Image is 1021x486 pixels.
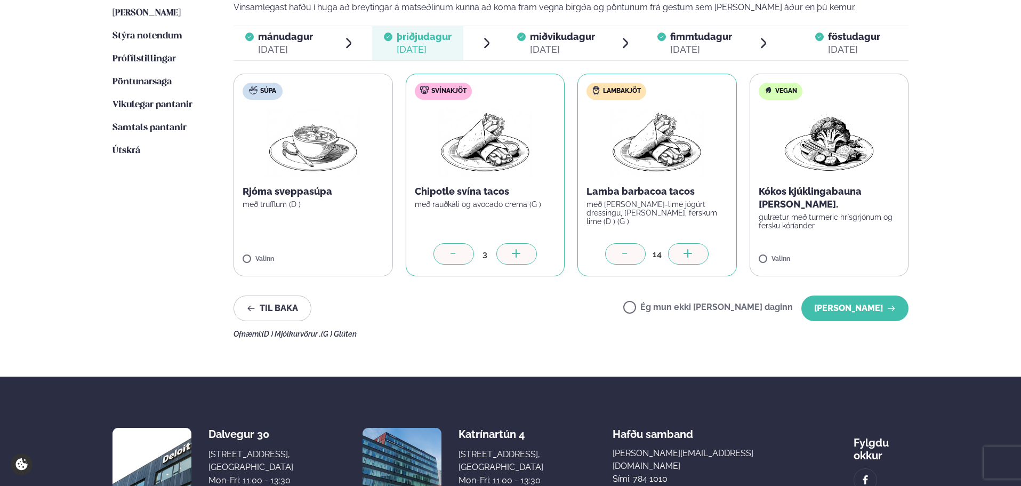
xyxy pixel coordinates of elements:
[759,185,900,211] p: Kókos kjúklingabauna [PERSON_NAME].
[112,30,182,43] a: Stýra notendum
[764,86,773,94] img: Vegan.svg
[603,87,641,95] span: Lambakjöt
[397,43,452,56] div: [DATE]
[234,296,311,321] button: Til baka
[266,108,360,177] img: Soup.png
[420,86,429,94] img: pork.svg
[782,108,876,177] img: Vegan.png
[459,448,543,474] div: [STREET_ADDRESS], [GEOGRAPHIC_DATA]
[112,76,172,89] a: Pöntunarsaga
[208,448,293,474] div: [STREET_ADDRESS], [GEOGRAPHIC_DATA]
[586,185,728,198] p: Lamba barbacoa tacos
[530,43,595,56] div: [DATE]
[234,330,909,338] div: Ofnæmi:
[613,473,784,485] p: Sími: 784 1010
[243,185,384,198] p: Rjóma sveppasúpa
[775,87,797,95] span: Vegan
[234,1,909,14] p: Vinsamlegast hafðu í huga að breytingar á matseðlinum kunna að koma fram vegna birgða og pöntunum...
[828,43,880,56] div: [DATE]
[260,87,276,95] span: Súpa
[249,86,258,94] img: soup.svg
[112,146,140,155] span: Útskrá
[438,108,532,177] img: Wraps.png
[112,99,192,111] a: Vikulegar pantanir
[112,31,182,41] span: Stýra notendum
[258,31,313,42] span: mánudagur
[801,296,909,321] button: [PERSON_NAME]
[459,428,543,441] div: Katrínartún 4
[828,31,880,42] span: föstudagur
[613,447,784,473] a: [PERSON_NAME][EMAIL_ADDRESS][DOMAIN_NAME]
[759,213,900,230] p: gulrætur með turmeric hrísgrjónum og fersku kóríander
[592,86,600,94] img: Lamb.svg
[112,100,192,109] span: Vikulegar pantanir
[112,145,140,157] a: Útskrá
[397,31,452,42] span: þriðjudagur
[258,43,313,56] div: [DATE]
[431,87,467,95] span: Svínakjöt
[415,200,556,209] p: með rauðkáli og avocado crema (G )
[613,419,693,441] span: Hafðu samband
[262,330,321,338] span: (D ) Mjólkurvörur ,
[610,108,704,177] img: Wraps.png
[854,428,909,462] div: Fylgdu okkur
[11,453,33,475] a: Cookie settings
[646,248,668,260] div: 14
[670,31,732,42] span: fimmtudagur
[321,330,357,338] span: (G ) Glúten
[208,428,293,441] div: Dalvegur 30
[530,31,595,42] span: miðvikudagur
[112,7,181,20] a: [PERSON_NAME]
[670,43,732,56] div: [DATE]
[112,53,176,66] a: Prófílstillingar
[112,122,187,134] a: Samtals pantanir
[112,123,187,132] span: Samtals pantanir
[474,248,496,260] div: 3
[112,9,181,18] span: [PERSON_NAME]
[415,185,556,198] p: Chipotle svína tacos
[243,200,384,209] p: með trufflum (D )
[586,200,728,226] p: með [PERSON_NAME]-lime jógúrt dressingu, [PERSON_NAME], ferskum lime (D ) (G )
[112,77,172,86] span: Pöntunarsaga
[112,54,176,63] span: Prófílstillingar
